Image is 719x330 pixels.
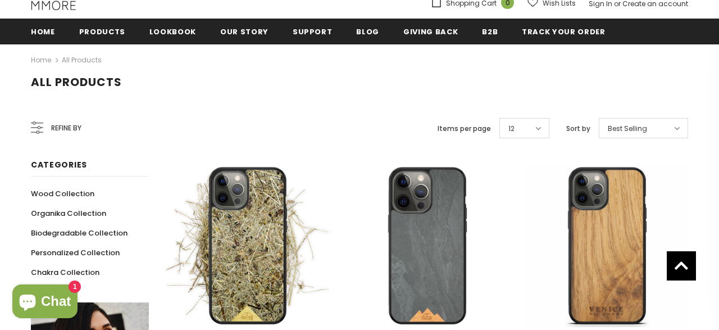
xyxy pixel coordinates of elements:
span: Giving back [403,26,458,37]
span: Categories [31,159,87,170]
span: Lookbook [149,26,196,37]
a: Home [31,19,55,44]
span: Wood Collection [31,188,94,199]
a: Home [31,53,51,67]
a: Biodegradable Collection [31,223,128,243]
span: Best Selling [608,123,647,134]
a: Giving back [403,19,458,44]
span: Chakra Collection [31,267,99,278]
span: Products [79,26,125,37]
a: Lookbook [149,19,196,44]
a: Products [79,19,125,44]
span: Blog [356,26,379,37]
span: Home [31,26,55,37]
a: All Products [62,55,102,65]
a: Personalized Collection [31,243,120,263]
label: Sort by [566,123,590,134]
span: 12 [508,123,515,134]
a: Organika Collection [31,204,106,223]
span: Track your order [522,26,605,37]
a: B2B [482,19,498,44]
a: Chakra Collection [31,263,99,282]
a: Track your order [522,19,605,44]
span: Organika Collection [31,208,106,219]
span: B2B [482,26,498,37]
span: Refine by [51,122,81,134]
span: support [293,26,333,37]
a: Our Story [220,19,269,44]
span: Our Story [220,26,269,37]
span: Biodegradable Collection [31,228,128,238]
span: All Products [31,74,122,90]
a: support [293,19,333,44]
a: Wood Collection [31,184,94,204]
inbox-online-store-chat: Shopify online store chat [9,284,81,321]
label: Items per page [438,123,491,134]
span: Personalized Collection [31,247,120,258]
a: Blog [356,19,379,44]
